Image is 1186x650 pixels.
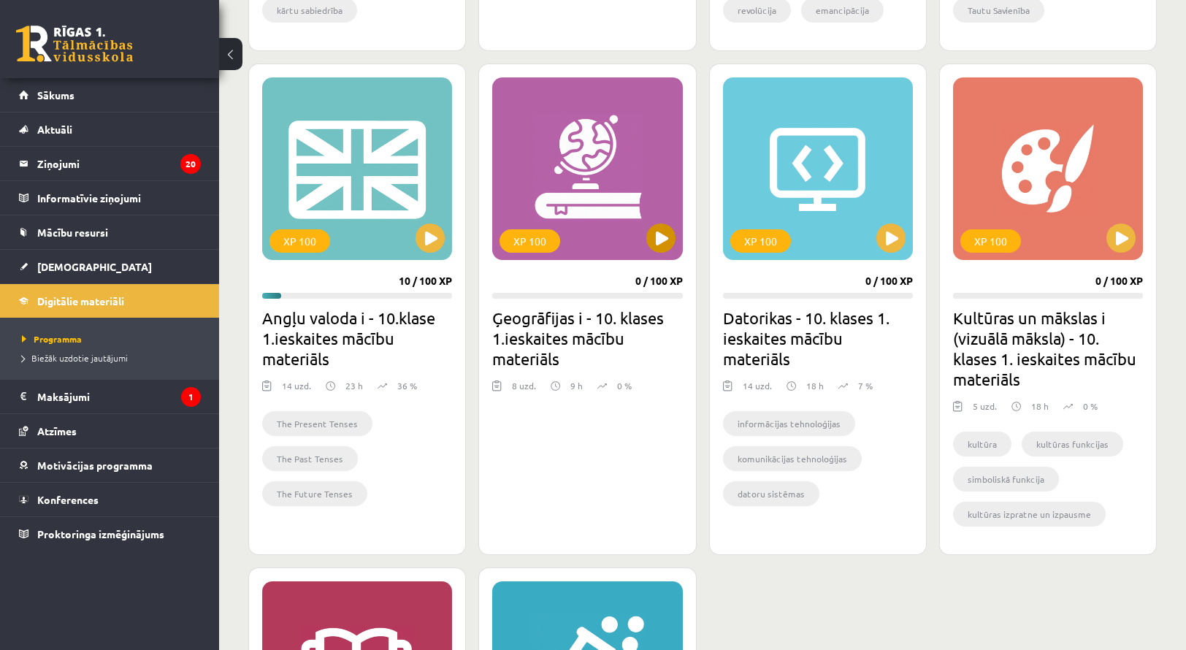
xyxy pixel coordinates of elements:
[723,446,862,471] li: komunikācijas tehnoloģijas
[37,226,108,239] span: Mācību resursi
[22,333,82,345] span: Programma
[743,379,772,401] div: 14 uzd.
[282,379,311,401] div: 14 uzd.
[19,284,201,318] a: Digitālie materiāli
[500,229,560,253] div: XP 100
[37,294,124,307] span: Digitālie materiāli
[37,147,201,180] legend: Ziņojumi
[960,229,1021,253] div: XP 100
[730,229,791,253] div: XP 100
[19,250,201,283] a: [DEMOGRAPHIC_DATA]
[973,399,997,421] div: 5 uzd.
[19,147,201,180] a: Ziņojumi20
[953,502,1106,527] li: kultūras izpratne un izpausme
[806,379,824,392] p: 18 h
[570,379,583,392] p: 9 h
[180,154,201,174] i: 20
[262,411,372,436] li: The Present Tenses
[723,307,913,369] h2: Datorikas - 10. klases 1. ieskaites mācību materiāls
[19,517,201,551] a: Proktoringa izmēģinājums
[492,307,682,369] h2: Ģeogrāfijas i - 10. klases 1.ieskaites mācību materiāls
[262,307,452,369] h2: Angļu valoda i - 10.klase 1.ieskaites mācību materiāls
[1031,399,1049,413] p: 18 h
[16,26,133,62] a: Rīgas 1. Tālmācības vidusskola
[1022,432,1123,456] li: kultūras funkcijas
[397,379,417,392] p: 36 %
[37,424,77,437] span: Atzīmes
[37,181,201,215] legend: Informatīvie ziņojumi
[37,380,201,413] legend: Maksājumi
[723,481,819,506] li: datoru sistēmas
[22,332,204,345] a: Programma
[269,229,330,253] div: XP 100
[262,446,358,471] li: The Past Tenses
[19,448,201,482] a: Motivācijas programma
[953,307,1143,389] h2: Kultūras un mākslas i (vizuālā māksla) - 10. klases 1. ieskaites mācību materiāls
[19,112,201,146] a: Aktuāli
[19,181,201,215] a: Informatīvie ziņojumi
[22,352,128,364] span: Biežāk uzdotie jautājumi
[37,88,74,102] span: Sākums
[345,379,363,392] p: 23 h
[37,527,164,540] span: Proktoringa izmēģinājums
[953,432,1011,456] li: kultūra
[19,483,201,516] a: Konferences
[19,215,201,249] a: Mācību resursi
[19,414,201,448] a: Atzīmes
[37,123,72,136] span: Aktuāli
[512,379,536,401] div: 8 uzd.
[1083,399,1098,413] p: 0 %
[858,379,873,392] p: 7 %
[19,78,201,112] a: Sākums
[181,387,201,407] i: 1
[953,467,1059,492] li: simboliskā funkcija
[617,379,632,392] p: 0 %
[37,459,153,472] span: Motivācijas programma
[37,493,99,506] span: Konferences
[37,260,152,273] span: [DEMOGRAPHIC_DATA]
[22,351,204,364] a: Biežāk uzdotie jautājumi
[723,411,855,436] li: informācijas tehnoloģijas
[19,380,201,413] a: Maksājumi1
[262,481,367,506] li: The Future Tenses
